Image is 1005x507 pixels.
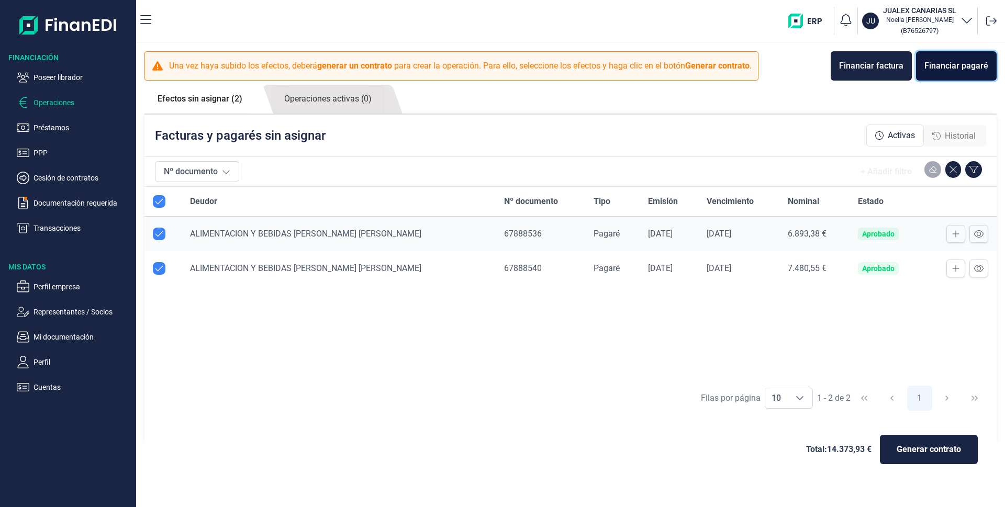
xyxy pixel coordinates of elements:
[866,16,875,26] p: JU
[155,127,326,144] p: Facturas y pagarés sin asignar
[901,27,939,35] small: Copiar cif
[17,197,132,209] button: Documentación requerida
[33,197,132,209] p: Documentación requerida
[862,264,895,273] div: Aprobado
[806,443,872,456] span: Total: 14.373,93 €
[33,222,132,234] p: Transacciones
[883,16,956,24] p: Noelia [PERSON_NAME]
[17,306,132,318] button: Representantes / Socios
[839,60,903,72] div: Financiar factura
[17,381,132,393] button: Cuentas
[916,51,997,81] button: Financiar pagaré
[888,129,915,142] span: Activas
[33,147,132,159] p: PPP
[883,5,956,16] h3: JUALEX CANARIAS SL
[33,331,132,343] p: Mi documentación
[33,121,132,134] p: Préstamos
[831,51,912,81] button: Financiar factura
[153,195,165,208] div: All items selected
[934,386,959,411] button: Next Page
[169,60,752,72] p: Una vez haya subido los efectos, deberá para crear la operación. Para ello, seleccione los efecto...
[153,228,165,240] div: Row Unselected null
[504,195,558,208] span: Nº documento
[862,230,895,238] div: Aprobado
[880,435,978,464] button: Generar contrato
[33,306,132,318] p: Representantes / Socios
[648,263,690,274] div: [DATE]
[788,229,841,239] div: 6.893,38 €
[190,229,421,239] span: ALIMENTACION Y BEBIDAS [PERSON_NAME] [PERSON_NAME]
[962,386,987,411] button: Last Page
[594,229,620,239] span: Pagaré
[594,263,620,273] span: Pagaré
[153,262,165,275] div: Row Unselected null
[858,195,884,208] span: Estado
[33,381,132,393] p: Cuentas
[648,229,690,239] div: [DATE]
[17,71,132,84] button: Poseer librador
[17,96,132,109] button: Operaciones
[685,61,750,71] b: Generar contrato
[788,263,841,274] div: 7.480,55 €
[190,263,421,273] span: ALIMENTACION Y BEBIDAS [PERSON_NAME] [PERSON_NAME]
[33,96,132,109] p: Operaciones
[317,61,392,71] b: generar un contrato
[648,195,678,208] span: Emisión
[707,263,770,274] div: [DATE]
[504,229,542,239] span: 67888536
[866,125,924,147] div: Activas
[33,280,132,293] p: Perfil empresa
[594,195,610,208] span: Tipo
[33,71,132,84] p: Poseer librador
[17,172,132,184] button: Cesión de contratos
[504,263,542,273] span: 67888540
[144,85,255,113] a: Efectos sin asignar (2)
[33,356,132,368] p: Perfil
[17,331,132,343] button: Mi documentación
[17,222,132,234] button: Transacciones
[817,394,851,402] span: 1 - 2 de 2
[788,195,819,208] span: Nominal
[897,443,961,456] span: Generar contrato
[707,195,754,208] span: Vencimiento
[862,5,973,37] button: JUJUALEX CANARIAS SLNoelia [PERSON_NAME](B76526797)
[924,60,988,72] div: Financiar pagaré
[765,388,787,408] span: 10
[924,126,984,147] div: Historial
[879,386,904,411] button: Previous Page
[17,121,132,134] button: Préstamos
[17,280,132,293] button: Perfil empresa
[17,147,132,159] button: PPP
[271,85,385,114] a: Operaciones activas (0)
[945,130,976,142] span: Historial
[155,161,239,182] button: Nº documento
[852,386,877,411] button: First Page
[787,388,812,408] div: Choose
[19,8,117,42] img: Logo de aplicación
[907,386,932,411] button: Page 1
[707,229,770,239] div: [DATE]
[190,195,217,208] span: Deudor
[701,392,761,404] div: Filas por página
[17,356,132,368] button: Perfil
[788,14,830,28] img: erp
[33,172,132,184] p: Cesión de contratos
